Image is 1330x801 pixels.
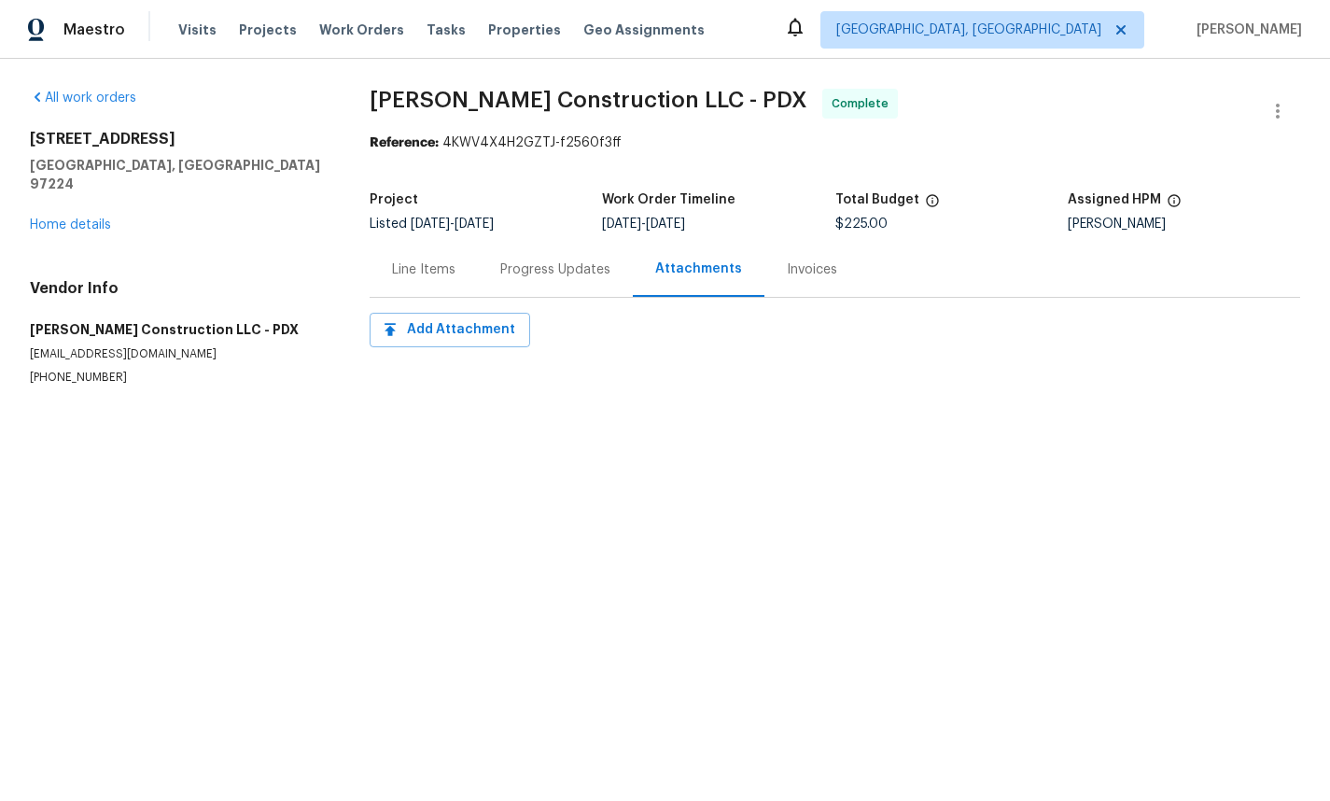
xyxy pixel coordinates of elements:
div: Progress Updates [500,260,610,279]
span: Visits [178,21,217,39]
span: Tasks [427,23,466,36]
div: Attachments [655,260,742,278]
span: [DATE] [455,218,494,231]
span: [DATE] [411,218,450,231]
h5: Project [370,193,418,206]
span: [PERSON_NAME] [1189,21,1302,39]
h5: Work Order Timeline [602,193,735,206]
p: [EMAIL_ADDRESS][DOMAIN_NAME] [30,346,325,362]
b: Reference: [370,136,439,149]
span: The hpm assigned to this work order. [1167,193,1182,218]
div: Invoices [787,260,837,279]
span: - [411,218,494,231]
h2: [STREET_ADDRESS] [30,130,325,148]
span: Projects [239,21,297,39]
button: Add Attachment [370,313,530,347]
div: Line Items [392,260,455,279]
span: [PERSON_NAME] Construction LLC - PDX [370,89,807,111]
a: All work orders [30,91,136,105]
span: Work Orders [319,21,404,39]
h5: [GEOGRAPHIC_DATA], [GEOGRAPHIC_DATA] 97224 [30,156,325,193]
a: Home details [30,218,111,232]
span: Add Attachment [385,318,515,342]
p: [PHONE_NUMBER] [30,370,325,386]
span: Complete [832,94,896,113]
span: Geo Assignments [583,21,705,39]
div: 4KWV4X4H2GZTJ-f2560f3ff [370,133,1300,152]
h4: Vendor Info [30,279,325,298]
h5: Assigned HPM [1068,193,1161,206]
span: [GEOGRAPHIC_DATA], [GEOGRAPHIC_DATA] [836,21,1101,39]
h5: Total Budget [835,193,919,206]
span: [DATE] [602,218,641,231]
div: [PERSON_NAME] [1068,218,1300,231]
span: Maestro [63,21,125,39]
span: - [602,218,685,231]
span: Properties [488,21,561,39]
h5: [PERSON_NAME] Construction LLC - PDX [30,320,325,339]
span: [DATE] [646,218,685,231]
span: $225.00 [835,218,888,231]
span: The total cost of line items that have been proposed by Opendoor. This sum includes line items th... [925,193,940,218]
span: Listed [370,218,494,231]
